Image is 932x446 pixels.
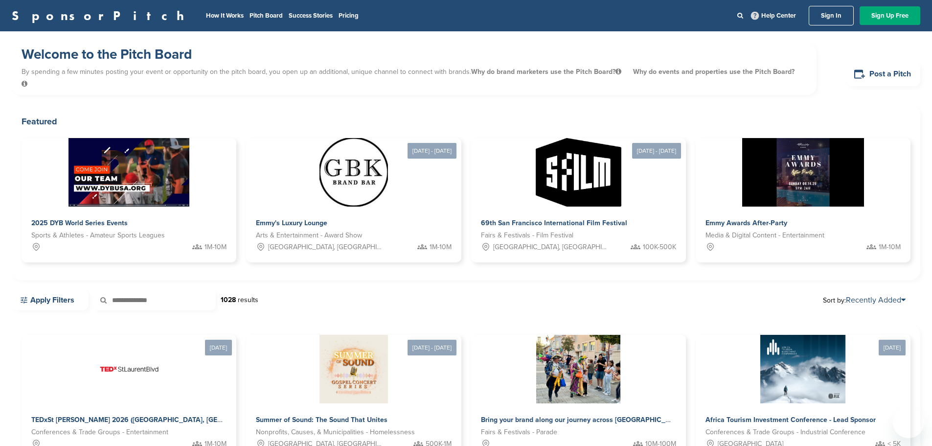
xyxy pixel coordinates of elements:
[289,12,333,20] a: Success Stories
[430,242,452,253] span: 1M-10M
[31,219,128,227] span: 2025 DYB World Series Events
[481,230,573,241] span: Fairs & Festivals - Film Festival
[493,242,608,253] span: [GEOGRAPHIC_DATA], [GEOGRAPHIC_DATA]
[846,295,906,305] a: Recently Added
[705,219,787,227] span: Emmy Awards After-Party
[643,242,676,253] span: 100K-500K
[705,416,876,424] span: Africa Tourism Investment Conference - Lead Sponsor
[879,242,901,253] span: 1M-10M
[205,340,232,355] div: [DATE]
[31,416,390,424] span: TEDxSt [PERSON_NAME] 2026 ([GEOGRAPHIC_DATA], [GEOGRAPHIC_DATA]) – Let’s Create Something Inspiring
[846,62,920,86] a: Post a Pitch
[471,68,623,76] span: Why do brand marketers use the Pitch Board?
[823,296,906,304] span: Sort by:
[408,143,456,159] div: [DATE] - [DATE]
[893,407,924,438] iframe: Button to launch messaging window
[481,416,771,424] span: Bring your brand along our journey across [GEOGRAPHIC_DATA] and [GEOGRAPHIC_DATA]
[742,138,864,207] img: Sponsorpitch &
[256,427,415,438] span: Nonprofits, Causes, & Municipalities - Homelessness
[632,143,681,159] div: [DATE] - [DATE]
[22,138,236,262] a: Sponsorpitch & 2025 DYB World Series Events Sports & Athletes - Amateur Sports Leagues 1M-10M
[95,335,163,403] img: Sponsorpitch &
[12,9,190,22] a: SponsorPitch
[705,427,865,438] span: Conferences & Trade Groups - Industrial Conference
[319,335,388,403] img: Sponsorpitch &
[705,230,824,241] span: Media & Digital Content - Entertainment
[339,12,359,20] a: Pricing
[246,122,461,262] a: [DATE] - [DATE] Sponsorpitch & Emmy's Luxury Lounge Arts & Entertainment - Award Show [GEOGRAPHIC...
[250,12,283,20] a: Pitch Board
[68,138,189,207] img: Sponsorpitch &
[22,63,807,93] p: By spending a few minutes posting your event or opportunity on the pitch board, you open up an ad...
[481,427,557,438] span: Fairs & Festivals - Parade
[206,12,244,20] a: How It Works
[760,335,845,403] img: Sponsorpitch &
[749,10,798,22] a: Help Center
[256,416,387,424] span: Summer of Sound: The Sound That Unites
[696,138,910,262] a: Sponsorpitch & Emmy Awards After-Party Media & Digital Content - Entertainment 1M-10M
[31,230,165,241] span: Sports & Athletes - Amateur Sports Leagues
[408,340,456,355] div: [DATE] - [DATE]
[221,296,236,304] strong: 1028
[319,138,388,207] img: Sponsorpitch &
[256,230,362,241] span: Arts & Entertainment - Award Show
[238,296,258,304] span: results
[256,219,327,227] span: Emmy's Luxury Lounge
[879,340,906,355] div: [DATE]
[31,427,168,438] span: Conferences & Trade Groups - Entertainment
[22,46,807,63] h1: Welcome to the Pitch Board
[860,6,920,25] a: Sign Up Free
[205,242,227,253] span: 1M-10M
[536,335,620,403] img: Sponsorpitch &
[268,242,383,253] span: [GEOGRAPHIC_DATA], [GEOGRAPHIC_DATA]
[536,138,621,207] img: Sponsorpitch &
[481,219,627,227] span: 69th San Francisco International Film Festival
[809,6,854,25] a: Sign In
[12,290,89,310] a: Apply Filters
[22,115,910,128] h2: Featured
[471,122,686,262] a: [DATE] - [DATE] Sponsorpitch & 69th San Francisco International Film Festival Fairs & Festivals -...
